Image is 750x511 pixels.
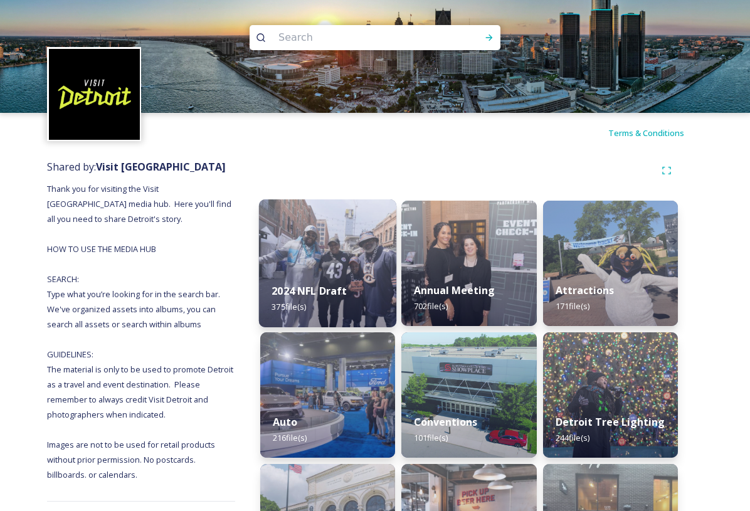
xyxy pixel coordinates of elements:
[414,300,448,312] span: 702 file(s)
[414,283,495,297] strong: Annual Meeting
[608,127,684,139] span: Terms & Conditions
[272,301,306,312] span: 375 file(s)
[96,160,226,174] strong: Visit [GEOGRAPHIC_DATA]
[556,432,589,443] span: 244 file(s)
[273,432,307,443] span: 216 file(s)
[543,201,678,326] img: b41b5269-79c1-44fe-8f0b-cab865b206ff.jpg
[414,432,448,443] span: 101 file(s)
[47,160,226,174] span: Shared by:
[608,125,703,140] a: Terms & Conditions
[556,300,589,312] span: 171 file(s)
[556,283,614,297] strong: Attractions
[401,201,536,326] img: 8c0cc7c4-d0ac-4b2f-930c-c1f64b82d302.jpg
[49,49,140,140] img: VISIT%20DETROIT%20LOGO%20-%20BLACK%20BACKGROUND.png
[401,332,536,458] img: 35ad669e-8c01-473d-b9e4-71d78d8e13d9.jpg
[272,284,347,298] strong: 2024 NFL Draft
[273,415,297,429] strong: Auto
[543,332,678,458] img: ad1a86ae-14bd-4f6b-9ce0-fa5a51506304.jpg
[260,332,395,458] img: d7532473-e64b-4407-9cc3-22eb90fab41b.jpg
[556,415,665,429] strong: Detroit Tree Lighting
[259,199,397,327] img: 1cf80b3c-b923-464a-9465-a021a0fe5627.jpg
[47,183,235,480] span: Thank you for visiting the Visit [GEOGRAPHIC_DATA] media hub. Here you'll find all you need to sh...
[272,24,444,51] input: Search
[414,415,477,429] strong: Conventions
